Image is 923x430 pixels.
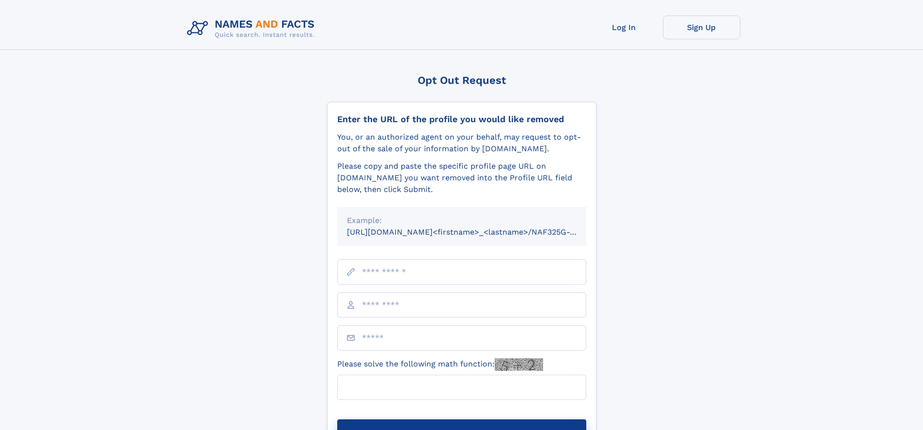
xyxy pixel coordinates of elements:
[337,358,543,371] label: Please solve the following math function:
[337,131,586,155] div: You, or an authorized agent on your behalf, may request to opt-out of the sale of your informatio...
[337,114,586,125] div: Enter the URL of the profile you would like removed
[183,16,323,42] img: Logo Names and Facts
[337,160,586,195] div: Please copy and paste the specific profile page URL on [DOMAIN_NAME] you want removed into the Pr...
[347,227,605,237] small: [URL][DOMAIN_NAME]<firstname>_<lastname>/NAF325G-xxxxxxxx
[585,16,663,39] a: Log In
[663,16,740,39] a: Sign Up
[327,74,596,86] div: Opt Out Request
[347,215,577,226] div: Example:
